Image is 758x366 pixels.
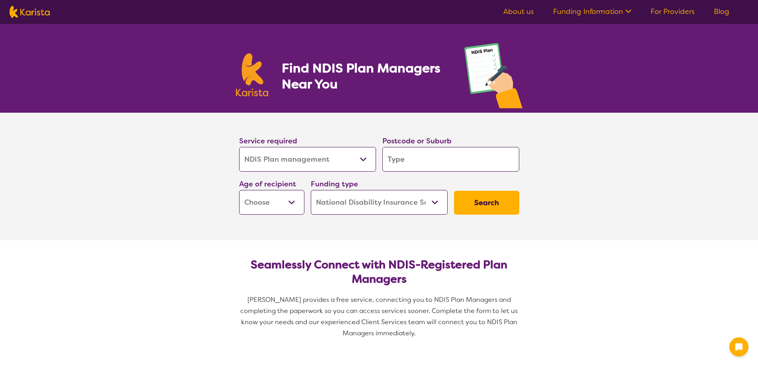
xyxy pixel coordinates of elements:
[282,60,448,92] h1: Find NDIS Plan Managers Near You
[236,53,269,96] img: Karista logo
[382,136,452,146] label: Postcode or Suburb
[454,191,519,215] button: Search
[553,7,631,16] a: Funding Information
[503,7,534,16] a: About us
[311,179,358,189] label: Funding type
[464,43,522,113] img: plan-management
[239,179,296,189] label: Age of recipient
[246,258,513,286] h2: Seamlessly Connect with NDIS-Registered Plan Managers
[10,6,50,18] img: Karista logo
[651,7,695,16] a: For Providers
[382,147,519,172] input: Type
[239,136,297,146] label: Service required
[240,296,519,337] span: [PERSON_NAME] provides a free service, connecting you to NDIS Plan Managers and completing the pa...
[714,7,729,16] a: Blog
